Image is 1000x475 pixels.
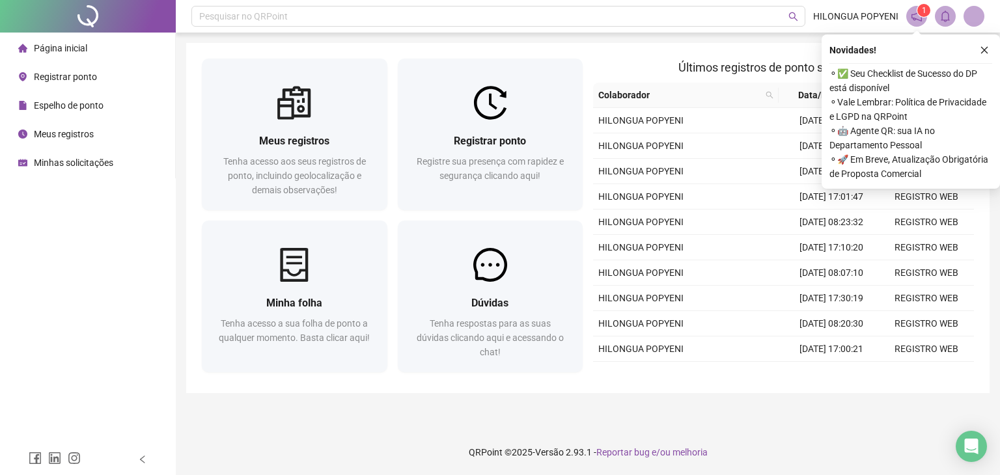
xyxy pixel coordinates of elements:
[956,431,987,462] div: Open Intercom Messenger
[223,156,366,195] span: Tenha acesso aos seus registros de ponto, incluindo geolocalização e demais observações!
[922,6,926,15] span: 1
[598,217,684,227] span: HILONGUA POPYENI
[596,447,708,457] span: Reportar bug e/ou melhoria
[766,91,773,99] span: search
[34,43,87,53] span: Página inicial
[784,235,879,260] td: [DATE] 17:10:20
[964,7,984,26] img: 82535
[18,101,27,110] span: file
[879,336,974,362] td: REGISTRO WEB
[788,12,798,21] span: search
[784,159,879,184] td: [DATE] 07:51:12
[779,83,871,108] th: Data/Hora
[829,95,992,124] span: ⚬ Vale Lembrar: Política de Privacidade e LGPD na QRPoint
[784,260,879,286] td: [DATE] 08:07:10
[259,135,329,147] span: Meus registros
[829,43,876,57] span: Novidades !
[535,447,564,457] span: Versão
[266,297,322,309] span: Minha folha
[598,115,684,126] span: HILONGUA POPYENI
[34,72,97,82] span: Registrar ponto
[879,210,974,235] td: REGISTRO WEB
[48,452,61,465] span: linkedin
[784,210,879,235] td: [DATE] 08:23:32
[598,344,684,354] span: HILONGUA POPYENI
[879,362,974,387] td: REGISTRO WEB
[18,158,27,167] span: schedule
[398,221,583,372] a: DúvidasTenha respostas para as suas dúvidas clicando aqui e acessando o chat!
[879,260,974,286] td: REGISTRO WEB
[784,108,879,133] td: [DATE] 08:01:51
[813,9,898,23] span: HILONGUA POPYENI
[417,156,564,181] span: Registre sua presença com rapidez e segurança clicando aqui!
[471,297,508,309] span: Dúvidas
[454,135,526,147] span: Registrar ponto
[598,166,684,176] span: HILONGUA POPYENI
[911,10,923,22] span: notification
[784,184,879,210] td: [DATE] 17:01:47
[68,452,81,465] span: instagram
[784,336,879,362] td: [DATE] 17:00:21
[678,61,889,74] span: Últimos registros de ponto sincronizados
[18,44,27,53] span: home
[417,318,564,357] span: Tenha respostas para as suas dúvidas clicando aqui e acessando o chat!
[219,318,370,343] span: Tenha acesso a sua folha de ponto a qualquer momento. Basta clicar aqui!
[598,267,684,278] span: HILONGUA POPYENI
[598,88,760,102] span: Colaborador
[598,191,684,202] span: HILONGUA POPYENI
[598,242,684,252] span: HILONGUA POPYENI
[763,85,776,105] span: search
[829,152,992,181] span: ⚬ 🚀 Em Breve, Atualização Obrigatória de Proposta Comercial
[980,46,989,55] span: close
[18,129,27,139] span: clock-circle
[879,286,974,311] td: REGISTRO WEB
[598,141,684,151] span: HILONGUA POPYENI
[784,286,879,311] td: [DATE] 17:30:19
[598,293,684,303] span: HILONGUA POPYENI
[18,72,27,81] span: environment
[34,157,113,168] span: Minhas solicitações
[34,100,104,111] span: Espelho de ponto
[176,429,1000,475] footer: QRPoint © 2025 - 2.93.1 -
[202,221,387,372] a: Minha folhaTenha acesso a sua folha de ponto a qualquer momento. Basta clicar aqui!
[917,4,930,17] sup: 1
[829,124,992,152] span: ⚬ 🤖 Agente QR: sua IA no Departamento Pessoal
[879,311,974,336] td: REGISTRO WEB
[829,66,992,95] span: ⚬ ✅ Seu Checklist de Sucesso do DP está disponível
[138,455,147,464] span: left
[34,129,94,139] span: Meus registros
[879,235,974,260] td: REGISTRO WEB
[202,59,387,210] a: Meus registrosTenha acesso aos seus registros de ponto, incluindo geolocalização e demais observa...
[784,133,879,159] td: [DATE] 17:22:23
[598,318,684,329] span: HILONGUA POPYENI
[784,311,879,336] td: [DATE] 08:20:30
[784,88,855,102] span: Data/Hora
[398,59,583,210] a: Registrar pontoRegistre sua presença com rapidez e segurança clicando aqui!
[784,362,879,387] td: [DATE] 08:23:40
[879,184,974,210] td: REGISTRO WEB
[939,10,951,22] span: bell
[29,452,42,465] span: facebook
